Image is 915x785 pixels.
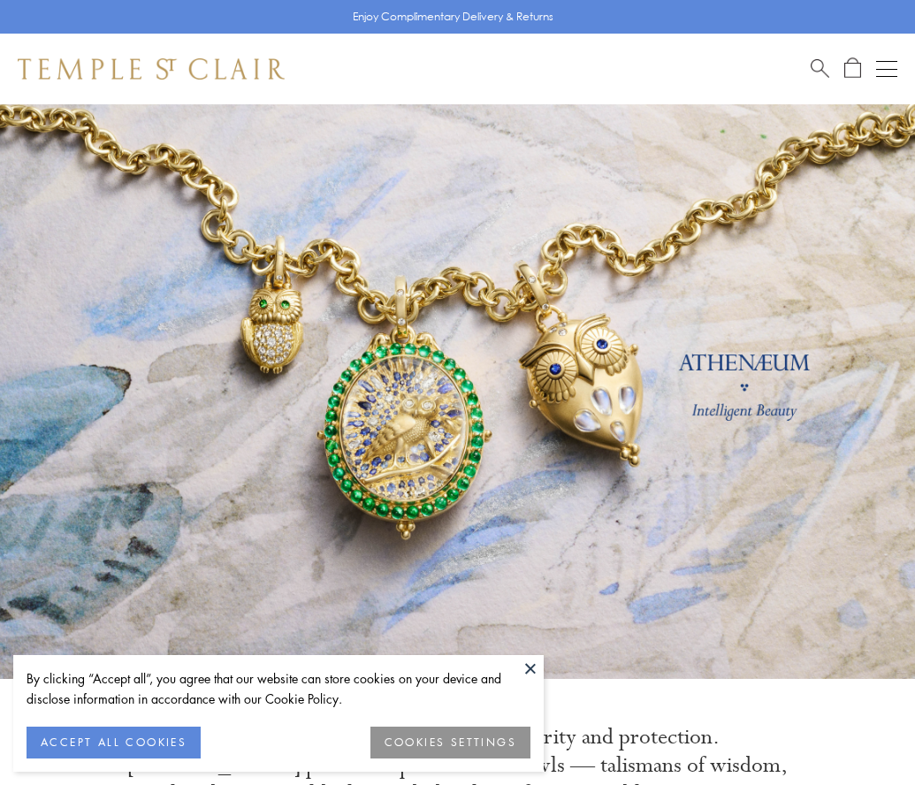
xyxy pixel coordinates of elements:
[353,8,553,26] p: Enjoy Complimentary Delivery & Returns
[18,58,285,80] img: Temple St. Clair
[876,58,897,80] button: Open navigation
[811,57,829,80] a: Search
[27,668,530,709] div: By clicking “Accept all”, you agree that our website can store cookies on your device and disclos...
[370,727,530,758] button: COOKIES SETTINGS
[27,727,201,758] button: ACCEPT ALL COOKIES
[844,57,861,80] a: Open Shopping Bag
